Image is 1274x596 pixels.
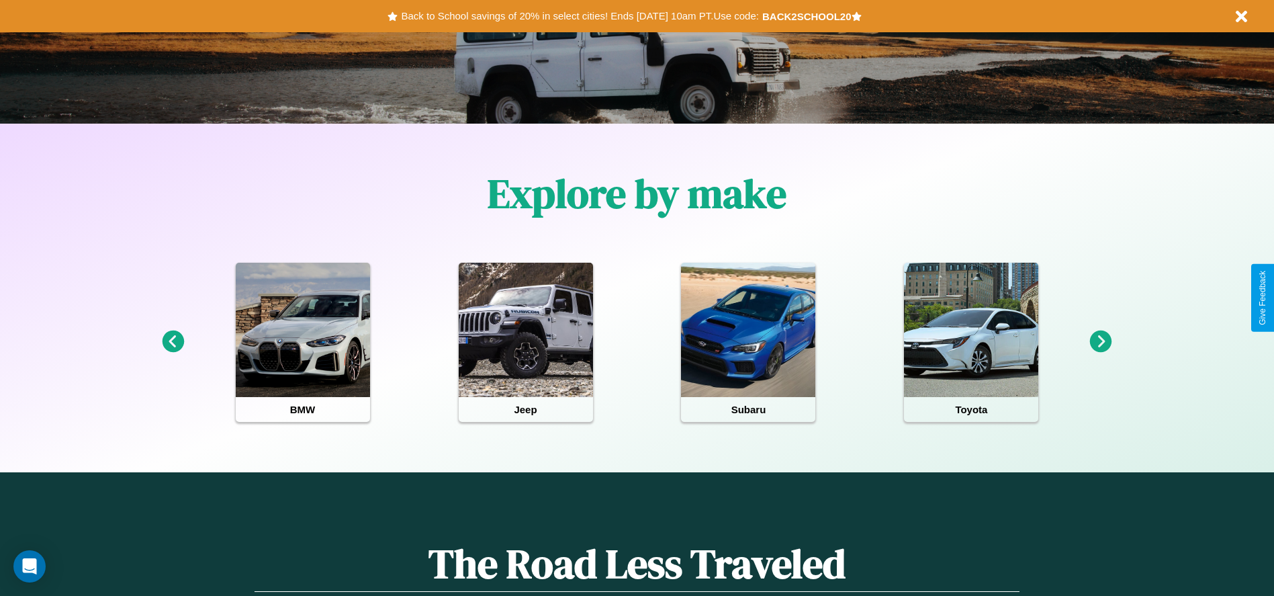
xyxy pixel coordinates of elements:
[904,397,1038,422] h4: Toyota
[681,397,815,422] h4: Subaru
[398,7,762,26] button: Back to School savings of 20% in select cities! Ends [DATE] 10am PT.Use code:
[236,397,370,422] h4: BMW
[255,536,1019,592] h1: The Road Less Traveled
[762,11,852,22] b: BACK2SCHOOL20
[488,166,786,221] h1: Explore by make
[459,397,593,422] h4: Jeep
[1258,271,1267,325] div: Give Feedback
[13,550,46,583] div: Open Intercom Messenger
